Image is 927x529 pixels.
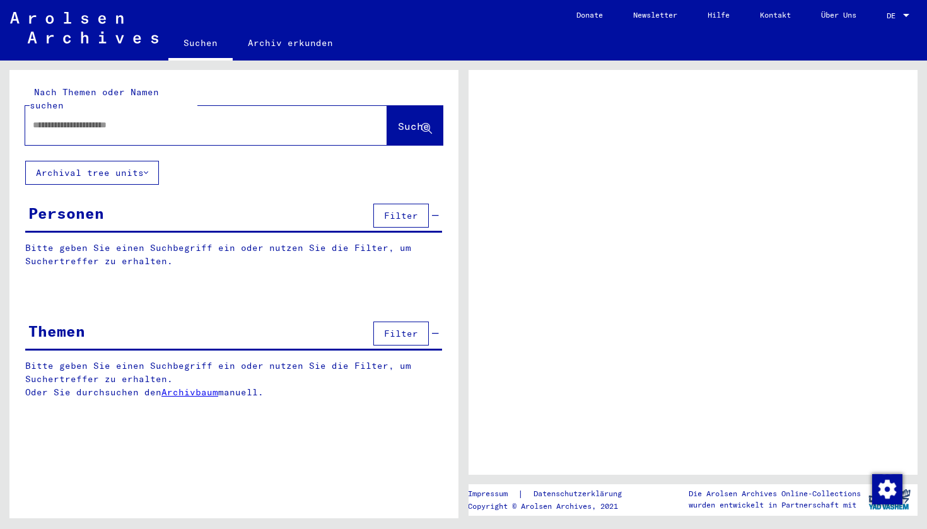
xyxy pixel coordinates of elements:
a: Archivbaum [161,387,218,398]
button: Filter [373,322,429,346]
p: Bitte geben Sie einen Suchbegriff ein oder nutzen Sie die Filter, um Suchertreffer zu erhalten. [25,241,442,268]
a: Impressum [468,487,518,501]
span: DE [887,11,901,20]
p: Copyright © Arolsen Archives, 2021 [468,501,637,512]
button: Filter [373,204,429,228]
div: Themen [28,320,85,342]
div: Personen [28,202,104,224]
span: Filter [384,328,418,339]
a: Archiv erkunden [233,28,348,58]
p: wurden entwickelt in Partnerschaft mit [689,499,861,511]
p: Die Arolsen Archives Online-Collections [689,488,861,499]
a: Datenschutzerklärung [523,487,637,501]
mat-label: Nach Themen oder Namen suchen [30,86,159,111]
span: Suche [398,120,429,132]
img: Arolsen_neg.svg [10,12,158,44]
div: Zustimmung ändern [872,474,902,504]
img: yv_logo.png [866,484,913,515]
a: Suchen [168,28,233,61]
img: Zustimmung ändern [872,474,902,504]
button: Archival tree units [25,161,159,185]
p: Bitte geben Sie einen Suchbegriff ein oder nutzen Sie die Filter, um Suchertreffer zu erhalten. O... [25,359,443,399]
div: | [468,487,637,501]
button: Suche [387,106,443,145]
span: Filter [384,210,418,221]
